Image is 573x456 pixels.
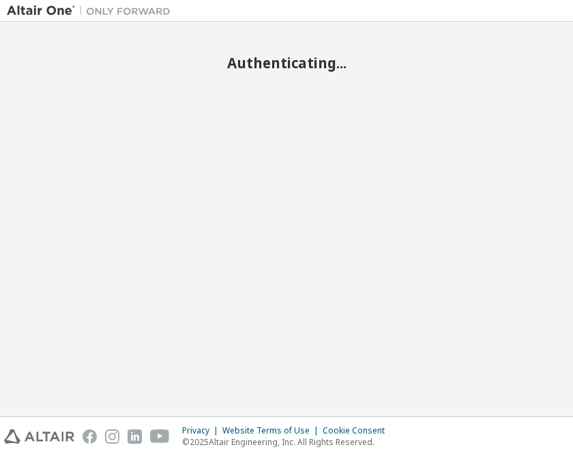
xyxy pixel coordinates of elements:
img: youtube.svg [150,429,170,444]
div: Cookie Consent [323,425,393,436]
div: Website Terms of Use [222,425,323,436]
h2: Authenticating... [7,54,566,72]
p: © 2025 Altair Engineering, Inc. All Rights Reserved. [182,436,393,448]
img: altair_logo.svg [4,429,74,444]
img: instagram.svg [105,429,119,444]
img: linkedin.svg [128,429,142,444]
img: facebook.svg [83,429,97,444]
div: Privacy [182,425,222,436]
img: Altair One [7,4,177,18]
